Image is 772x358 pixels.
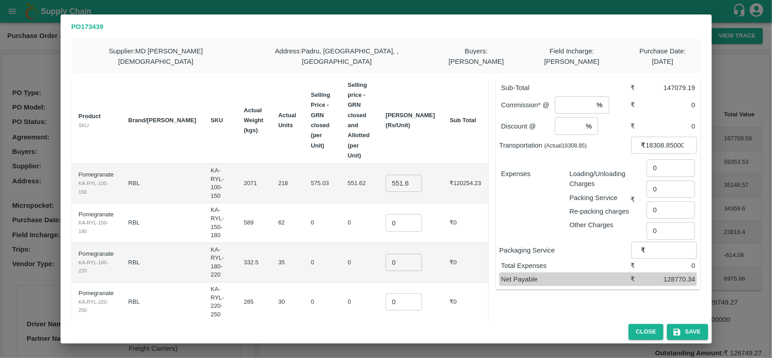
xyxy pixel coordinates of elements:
td: RBL [121,203,204,243]
td: ₹0 [443,203,489,243]
small: (Actual 18308.85 ) [544,143,587,149]
div: KA-RYL-180-220 [79,258,114,275]
div: Field Incharge : [PERSON_NAME] [519,39,625,74]
p: Packaging Service [499,245,631,255]
td: 589 [237,203,271,243]
td: ₹0 [443,243,489,282]
input: 0 [386,293,422,310]
td: 285 [237,282,271,322]
b: Actual Units [278,112,296,129]
div: ₹ [630,261,647,271]
input: 0 [386,214,422,231]
p: % [597,100,602,110]
p: Discount @ [501,121,555,131]
td: 35 [271,243,303,282]
button: Save [667,324,708,340]
td: 0 [341,203,379,243]
p: ₹ [641,140,646,150]
div: ₹ [630,195,647,205]
p: Transportation [499,140,631,150]
p: Packing Service [569,193,630,203]
td: 2071 [237,164,271,203]
p: Loading/Unloading Charges [569,169,630,189]
div: Buyers : [PERSON_NAME] [433,39,519,74]
td: KA-RYL-180-220 [204,243,237,282]
div: 0 [647,100,695,110]
p: Sub-Total [501,83,630,93]
p: Other Charges [569,220,630,230]
td: KA-RYL-220-250 [204,282,237,322]
p: % [586,121,592,131]
p: Net Payable [501,274,630,284]
div: 147079.19 [647,83,695,93]
div: KA-RYL-150-180 [79,219,114,235]
div: Address : Padru, [GEOGRAPHIC_DATA], , [GEOGRAPHIC_DATA] [240,39,433,74]
div: SKU [79,121,114,129]
div: ₹ [630,83,647,93]
div: Supplier : MD [PERSON_NAME][DEMOGRAPHIC_DATA] [71,39,241,74]
td: Pomegranate [71,243,121,282]
td: Pomegranate [71,282,121,322]
b: Selling price - GRN closed and Allotted (per Unit) [348,81,369,159]
td: RBL [121,243,204,282]
b: Brand/[PERSON_NAME] [128,117,196,124]
td: KA-RYL-100-150 [204,164,237,203]
td: 218 [271,164,303,203]
div: ₹ [630,121,647,131]
td: Pomegranate [71,203,121,243]
div: 0 [647,121,695,131]
td: RBL [121,164,204,203]
p: Total Expenses [501,261,630,271]
p: Commission* @ [501,100,555,110]
div: Purchase Date : [DATE] [625,39,701,74]
p: Expenses [501,169,562,179]
div: 128770.34 [647,274,695,284]
td: ₹0 [443,282,489,322]
td: 0 [304,282,341,322]
td: 0 [341,282,379,322]
td: 0 [304,203,341,243]
td: 62 [271,203,303,243]
td: RBL [121,282,204,322]
td: 30 [271,282,303,322]
button: Close [629,324,663,340]
b: Product [79,113,101,119]
b: Actual Weight (kgs) [244,107,263,134]
td: 551.62 [341,164,379,203]
div: ₹ [630,100,647,110]
td: 0 [341,243,379,282]
div: ₹ [630,274,647,284]
td: Pomegranate [71,164,121,203]
input: 0 [386,175,422,192]
b: Selling Price - GRN closed (per Unit) [311,91,331,148]
b: SKU [211,117,223,124]
div: KA-RYL-220-250 [79,298,114,315]
input: 0 [386,254,422,271]
div: 0 [647,261,695,271]
b: PO 173439 [71,23,104,30]
td: 0 [304,243,341,282]
p: ₹ [641,245,646,255]
td: ₹120254.23 [443,164,489,203]
p: Re-packing charges [569,206,630,216]
td: 575.03 [304,164,341,203]
div: KA-RYL-100-150 [79,179,114,196]
td: KA-RYL-150-180 [204,203,237,243]
b: [PERSON_NAME] (Rs/Unit) [386,112,435,129]
b: Sub Total [450,117,476,124]
td: 332.5 [237,243,271,282]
